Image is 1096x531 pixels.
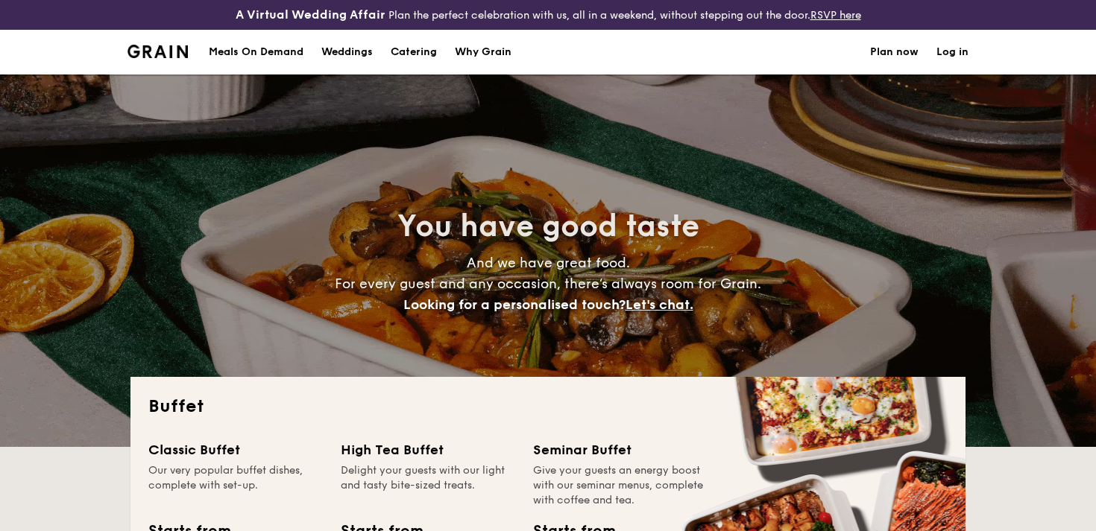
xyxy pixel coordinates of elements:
[397,209,699,244] span: You have good taste
[209,30,303,74] div: Meals On Demand
[446,30,520,74] a: Why Grain
[455,30,511,74] div: Why Grain
[403,296,626,313] span: Looking for a personalised touch?
[127,45,188,58] img: Grain
[335,255,761,313] span: And we have great food. For every guest and any occasion, there’s always room for Grain.
[148,463,323,508] div: Our very popular buffet dishes, complete with set-up.
[183,6,913,24] div: Plan the perfect celebration with us, all in a weekend, without stepping out the door.
[391,30,437,74] h1: Catering
[936,30,969,74] a: Log in
[341,463,515,508] div: Delight your guests with our light and tasty bite-sized treats.
[321,30,373,74] div: Weddings
[127,45,188,58] a: Logotype
[341,439,515,460] div: High Tea Buffet
[810,9,861,22] a: RSVP here
[533,439,708,460] div: Seminar Buffet
[148,439,323,460] div: Classic Buffet
[312,30,382,74] a: Weddings
[148,395,948,419] h2: Buffet
[626,296,693,313] span: Let's chat.
[870,30,919,74] a: Plan now
[382,30,446,74] a: Catering
[236,6,385,24] h4: A Virtual Wedding Affair
[533,463,708,508] div: Give your guests an energy boost with our seminar menus, complete with coffee and tea.
[200,30,312,74] a: Meals On Demand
